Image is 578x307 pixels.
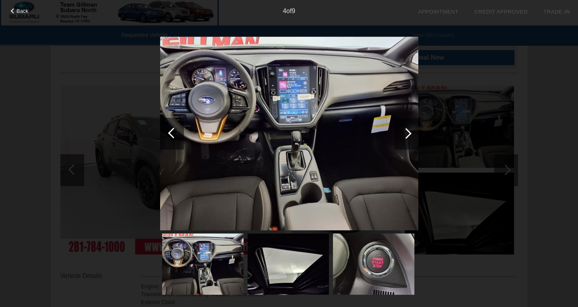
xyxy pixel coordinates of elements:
img: a4231bebc10f4339ba6e7db90370eadb.jpg [160,37,418,231]
img: a4231bebc10f4339ba6e7db90370eadb.jpg [162,233,244,295]
span: 4 [283,8,286,14]
img: 9ab837aa9b7b44ce976dddd146329a01.jpg [247,233,329,295]
a: Credit Approved [474,9,528,15]
span: 9 [292,8,295,14]
img: 4d10c5765f3b4fc1b90df9cf596ecf02.jpg [333,233,414,295]
span: Back [17,8,29,14]
a: Appointment [418,9,458,15]
a: Trade-In [543,9,570,15]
